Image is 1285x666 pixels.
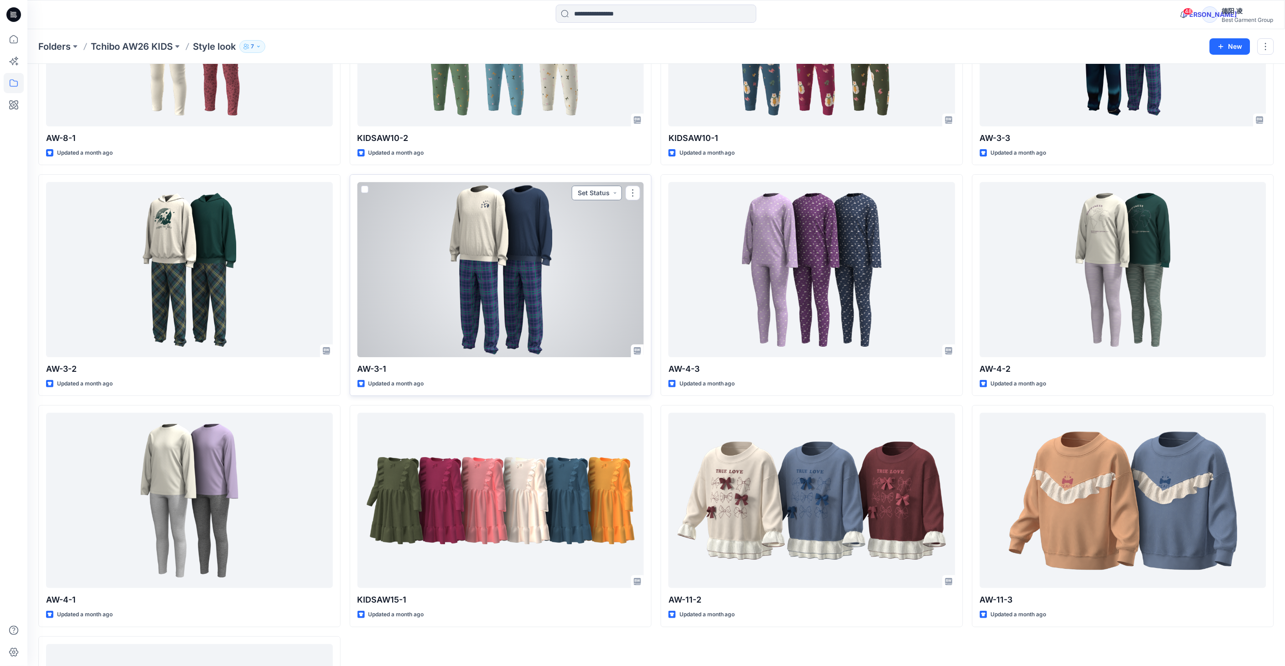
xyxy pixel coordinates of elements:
[358,132,644,145] p: KIDSAW10-2
[668,132,955,145] p: KIDSAW10-1
[46,413,333,588] a: AW-4-1
[46,593,333,606] p: AW-4-1
[1210,38,1250,55] button: New
[668,182,955,357] a: AW-4-3
[679,379,735,389] p: Updated a month ago
[91,40,173,53] a: Tchibo AW26 KIDS
[251,42,254,52] p: 7
[358,593,644,606] p: KIDSAW15-1
[193,40,236,53] p: Style look
[46,182,333,357] a: AW-3-2
[239,40,265,53] button: 7
[57,379,113,389] p: Updated a month ago
[368,379,424,389] p: Updated a month ago
[980,182,1267,357] a: AW-4-2
[57,610,113,619] p: Updated a month ago
[1202,6,1218,23] div: [PERSON_NAME]
[38,40,71,53] a: Folders
[980,132,1267,145] p: AW-3-3
[1222,5,1274,16] div: 德阳 凌
[46,363,333,375] p: AW-3-2
[46,132,333,145] p: AW-8-1
[679,148,735,158] p: Updated a month ago
[991,610,1047,619] p: Updated a month ago
[980,593,1267,606] p: AW-11-3
[358,363,644,375] p: AW-3-1
[358,413,644,588] a: KIDSAW15-1
[991,379,1047,389] p: Updated a month ago
[1222,16,1274,23] div: Best Garment Group
[991,148,1047,158] p: Updated a month ago
[668,363,955,375] p: AW-4-3
[668,413,955,588] a: AW-11-2
[980,413,1267,588] a: AW-11-3
[679,610,735,619] p: Updated a month ago
[368,610,424,619] p: Updated a month ago
[980,363,1267,375] p: AW-4-2
[57,148,113,158] p: Updated a month ago
[358,182,644,357] a: AW-3-1
[668,593,955,606] p: AW-11-2
[1183,8,1193,15] span: 48
[368,148,424,158] p: Updated a month ago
